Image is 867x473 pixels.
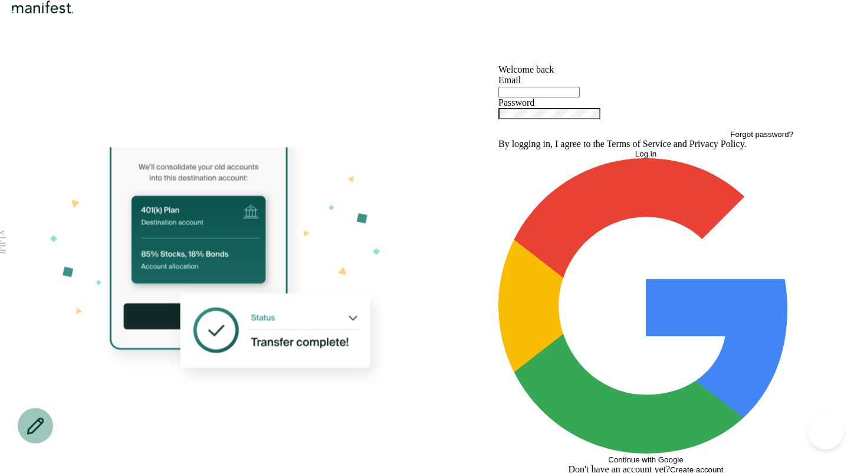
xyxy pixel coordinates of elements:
[498,158,793,464] button: Continue with Google
[635,149,656,158] span: Log in
[498,75,521,85] label: Email
[730,130,793,139] button: Forgot password?
[607,139,671,149] a: Terms of Service
[689,139,744,149] a: Privacy Policy
[498,64,793,75] h1: Welcome back
[498,149,793,158] button: Log in
[498,97,534,107] label: Password
[608,455,683,464] span: Continue with Google
[808,414,843,449] iframe: Help Scout Beacon - Open
[498,139,793,149] p: By logging in, I agree to the and .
